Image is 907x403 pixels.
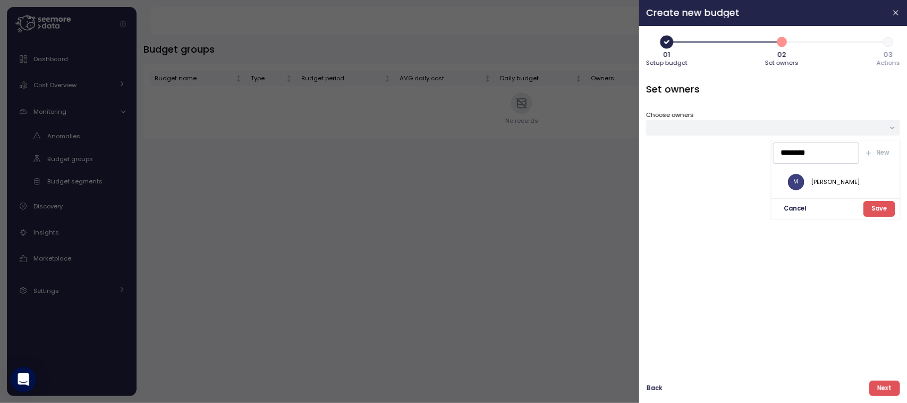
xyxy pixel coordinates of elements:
span: New [877,146,890,160]
button: Back [646,381,663,396]
button: Cancel [776,201,815,216]
span: 2 [773,33,791,51]
span: Back [647,381,663,396]
span: 02 [778,51,787,58]
button: New [859,145,898,161]
button: 01Setup budget [646,33,688,69]
div: [PERSON_NAME] [811,178,860,186]
button: 303Actions [877,33,900,69]
label: Choose owners [646,111,694,120]
span: 03 [884,51,893,58]
h2: Create new budget [646,8,883,18]
span: Setup budget [646,60,688,66]
button: Save [863,201,895,216]
div: Open Intercom Messenger [11,367,36,392]
h3: Set owners [646,82,900,96]
span: Actions [877,60,900,66]
span: Next [877,381,892,396]
span: M [788,174,804,190]
span: Set owners [766,60,799,66]
button: 202Set owners [766,33,799,69]
span: 3 [879,33,897,51]
span: Cancel [784,201,807,216]
button: Next [869,381,900,396]
span: 01 [663,51,671,58]
span: Save [872,201,887,216]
